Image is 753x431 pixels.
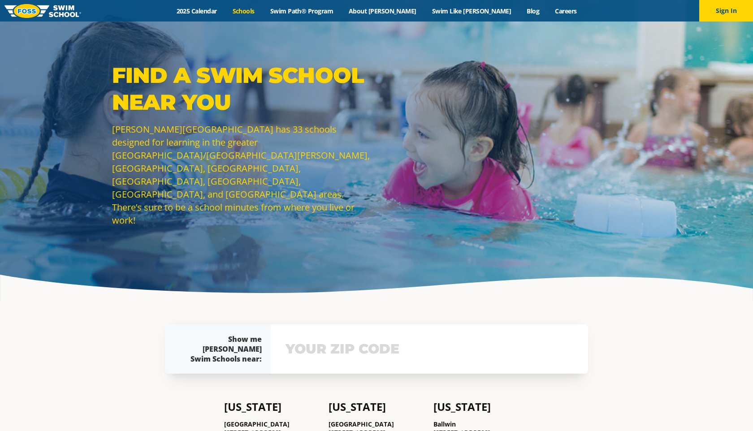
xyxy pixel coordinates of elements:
a: Schools [225,7,262,15]
a: Swim Like [PERSON_NAME] [424,7,519,15]
a: Ballwin [433,420,456,428]
div: Show me [PERSON_NAME] Swim Schools near: [183,334,262,364]
input: YOUR ZIP CODE [283,336,576,362]
p: Find a Swim School Near You [112,62,372,116]
a: Swim Path® Program [262,7,341,15]
a: Careers [547,7,584,15]
h4: [US_STATE] [224,401,320,413]
a: 2025 Calendar [169,7,225,15]
h4: [US_STATE] [329,401,424,413]
a: About [PERSON_NAME] [341,7,424,15]
h4: [US_STATE] [433,401,529,413]
p: [PERSON_NAME][GEOGRAPHIC_DATA] has 33 schools designed for learning in the greater [GEOGRAPHIC_DA... [112,123,372,227]
a: Blog [519,7,547,15]
a: [GEOGRAPHIC_DATA] [329,420,394,428]
a: [GEOGRAPHIC_DATA] [224,420,290,428]
img: FOSS Swim School Logo [4,4,81,18]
